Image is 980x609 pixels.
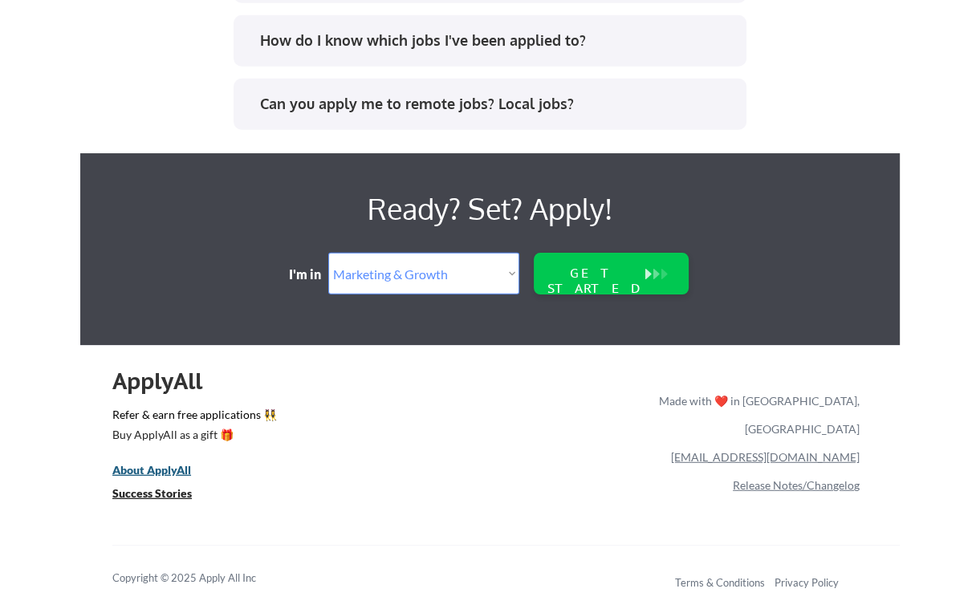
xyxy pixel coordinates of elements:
[112,429,273,441] div: Buy ApplyAll as a gift 🎁
[112,570,297,587] div: Copyright © 2025 Apply All Inc
[675,576,765,589] a: Terms & Conditions
[112,426,273,446] a: Buy ApplyAll as a gift 🎁
[112,463,191,477] u: About ApplyAll
[112,461,213,481] a: About ApplyAll
[544,266,647,296] div: GET STARTED
[260,94,731,114] div: Can you apply me to remote jobs? Local jobs?
[112,409,323,426] a: Refer & earn free applications 👯‍♀️
[112,367,221,395] div: ApplyAll
[112,486,192,500] u: Success Stories
[775,576,839,589] a: Privacy Policy
[289,266,332,283] div: I'm in
[305,185,675,232] div: Ready? Set? Apply!
[260,30,731,51] div: How do I know which jobs I've been applied to?
[733,478,860,492] a: Release Notes/Changelog
[671,450,860,464] a: [EMAIL_ADDRESS][DOMAIN_NAME]
[653,387,860,443] div: Made with ❤️ in [GEOGRAPHIC_DATA], [GEOGRAPHIC_DATA]
[112,485,213,505] a: Success Stories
